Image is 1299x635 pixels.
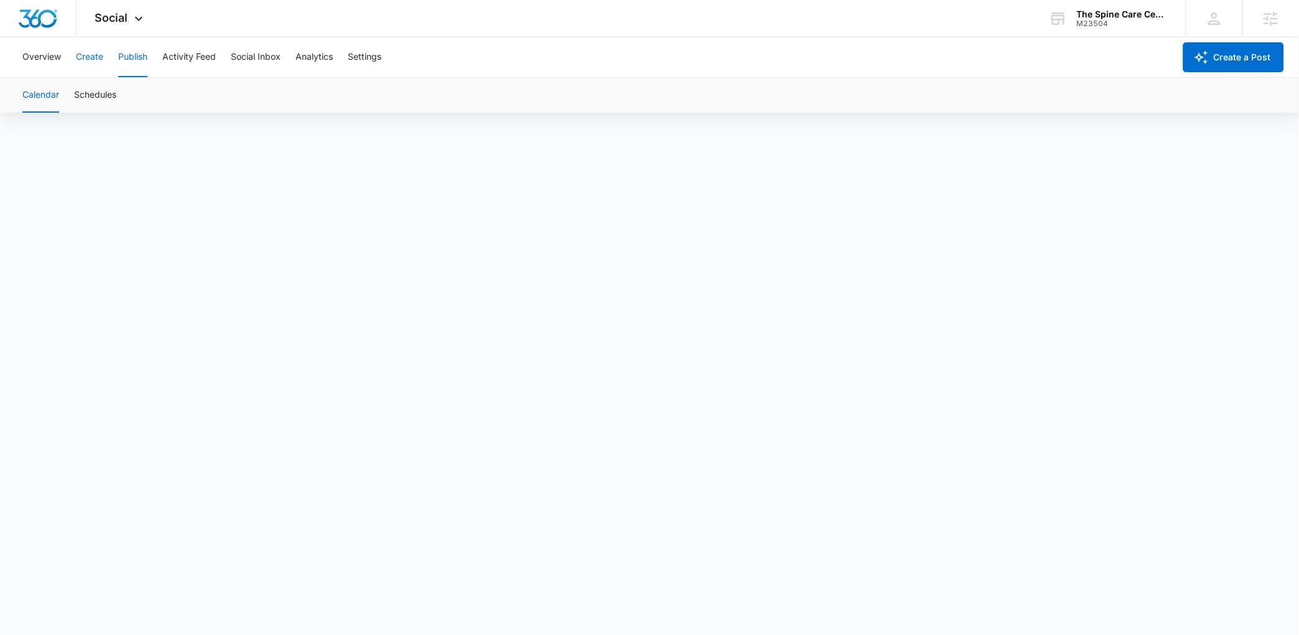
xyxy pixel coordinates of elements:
[22,78,59,113] button: Calendar
[95,11,128,24] span: Social
[118,37,147,77] button: Publish
[1183,42,1284,72] button: Create a Post
[296,37,333,77] button: Analytics
[1077,9,1168,19] div: account name
[76,37,103,77] button: Create
[74,78,116,113] button: Schedules
[1077,19,1168,28] div: account id
[231,37,281,77] button: Social Inbox
[348,37,381,77] button: Settings
[22,37,61,77] button: Overview
[162,37,216,77] button: Activity Feed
